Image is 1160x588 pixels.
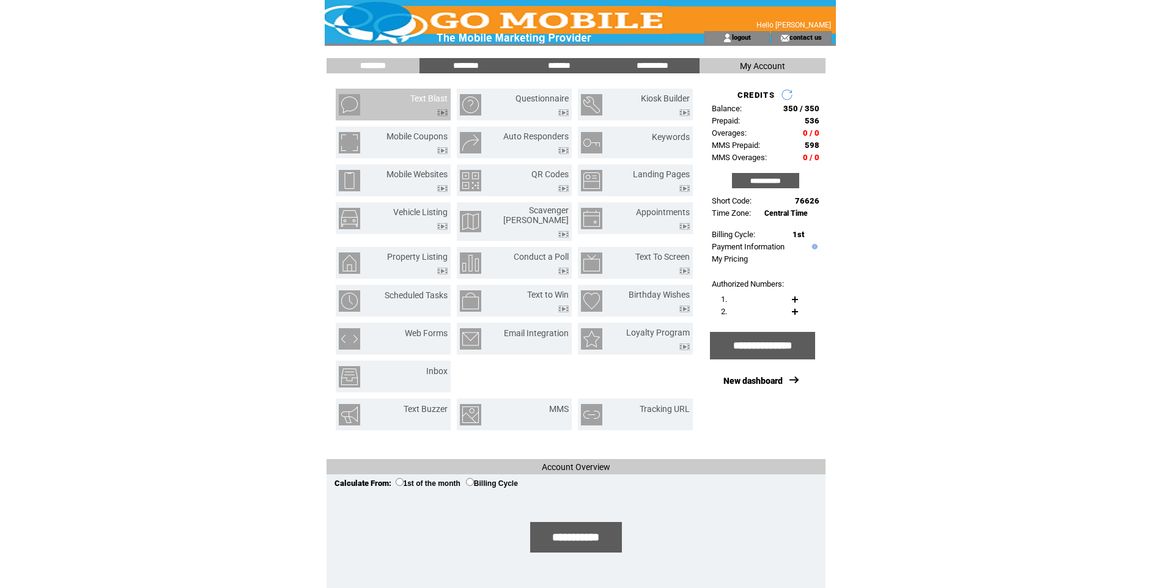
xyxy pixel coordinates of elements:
img: mobile-websites.png [339,170,360,191]
a: Mobile Websites [386,169,448,179]
img: video.png [558,109,569,116]
span: 76626 [795,196,819,205]
img: video.png [679,344,690,350]
img: video.png [558,231,569,238]
img: video.png [437,109,448,116]
a: My Pricing [712,254,748,263]
span: 598 [805,141,819,150]
span: 1st [792,230,804,239]
img: video.png [437,147,448,154]
img: video.png [679,268,690,274]
img: scavenger-hunt.png [460,211,481,232]
a: Scheduled Tasks [385,290,448,300]
img: loyalty-program.png [581,328,602,350]
img: text-blast.png [339,94,360,116]
img: mms.png [460,404,481,425]
img: email-integration.png [460,328,481,350]
img: inbox.png [339,366,360,388]
img: video.png [679,223,690,230]
span: Short Code: [712,196,752,205]
img: video.png [558,306,569,312]
span: Overages: [712,128,747,138]
img: landing-pages.png [581,170,602,191]
a: Web Forms [405,328,448,338]
a: Text To Screen [635,252,690,262]
a: Email Integration [504,328,569,338]
span: 350 / 350 [783,104,819,113]
img: auto-responders.png [460,132,481,153]
a: Kiosk Builder [641,94,690,103]
a: contact us [789,33,822,41]
span: MMS Prepaid: [712,141,760,150]
span: MMS Overages: [712,153,767,162]
img: qr-codes.png [460,170,481,191]
a: Birthday Wishes [629,290,690,300]
span: 536 [805,116,819,125]
img: video.png [558,147,569,154]
a: QR Codes [531,169,569,179]
span: Account Overview [542,462,610,472]
img: appointments.png [581,208,602,229]
img: questionnaire.png [460,94,481,116]
a: Keywords [652,132,690,142]
img: video.png [437,268,448,274]
span: Balance: [712,104,742,113]
img: kiosk-builder.png [581,94,602,116]
img: help.gif [809,244,818,249]
span: 0 / 0 [803,128,819,138]
img: contact_us_icon.gif [780,33,789,43]
a: Mobile Coupons [386,131,448,141]
img: text-to-screen.png [581,252,602,274]
span: 2. [721,307,727,316]
a: Landing Pages [633,169,690,179]
input: Billing Cycle [466,478,474,486]
span: Central Time [764,209,808,218]
a: Inbox [426,366,448,376]
span: 1. [721,295,727,304]
span: Authorized Numbers: [712,279,784,288]
img: web-forms.png [339,328,360,350]
a: Property Listing [387,252,448,262]
a: New dashboard [723,376,783,386]
img: text-to-win.png [460,290,481,312]
img: scheduled-tasks.png [339,290,360,312]
a: Text to Win [527,290,569,300]
img: mobile-coupons.png [339,132,360,153]
img: video.png [437,185,448,192]
a: Appointments [636,207,690,217]
img: vehicle-listing.png [339,208,360,229]
a: Auto Responders [503,131,569,141]
img: video.png [558,185,569,192]
img: keywords.png [581,132,602,153]
span: CREDITS [737,90,775,100]
img: conduct-a-poll.png [460,252,481,274]
img: video.png [679,306,690,312]
a: Payment Information [712,242,785,251]
a: MMS [549,404,569,414]
span: 0 / 0 [803,153,819,162]
a: Scavenger [PERSON_NAME] [503,205,569,225]
a: Loyalty Program [626,328,690,337]
a: Conduct a Poll [514,252,569,262]
img: text-buzzer.png [339,404,360,425]
input: 1st of the month [396,478,404,486]
label: 1st of the month [396,479,460,488]
img: video.png [679,185,690,192]
img: account_icon.gif [723,33,732,43]
span: My Account [740,61,785,71]
img: video.png [558,268,569,274]
span: Prepaid: [712,116,740,125]
span: Billing Cycle: [712,230,755,239]
img: birthday-wishes.png [581,290,602,312]
a: Tracking URL [640,404,690,414]
a: Vehicle Listing [393,207,448,217]
span: Hello [PERSON_NAME] [756,21,831,29]
a: Questionnaire [515,94,569,103]
img: tracking-url.png [581,404,602,425]
span: Time Zone: [712,208,751,218]
img: property-listing.png [339,252,360,274]
a: Text Blast [410,94,448,103]
a: Text Buzzer [404,404,448,414]
img: video.png [437,223,448,230]
label: Billing Cycle [466,479,518,488]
